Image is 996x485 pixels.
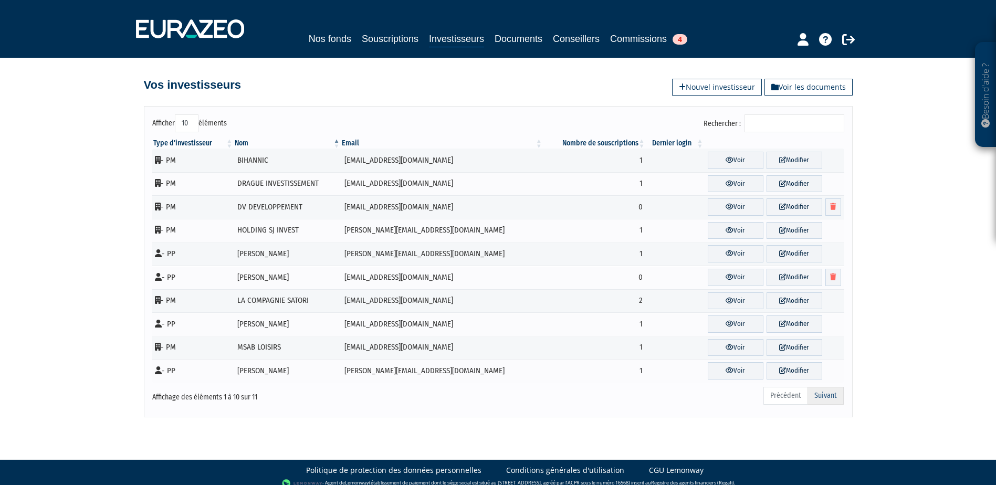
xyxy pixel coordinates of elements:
a: Nos fonds [309,31,351,46]
td: DRAGUE INVESTISSEMENT [234,172,341,196]
td: 1 [543,359,646,383]
a: Supprimer [825,198,841,216]
h4: Vos investisseurs [144,79,241,91]
td: DV DEVELOPPEMENT [234,195,341,219]
a: Voir [708,222,763,239]
a: Voir [708,292,763,310]
td: - PP [152,312,234,336]
a: Voir [708,175,763,193]
td: 0 [543,195,646,219]
th: &nbsp; [705,138,844,149]
td: HOLDING SJ INVEST [234,219,341,242]
td: - PM [152,149,234,172]
td: - PM [152,289,234,313]
td: [PERSON_NAME] [234,242,341,266]
a: Voir [708,339,763,356]
td: [PERSON_NAME][EMAIL_ADDRESS][DOMAIN_NAME] [341,219,543,242]
a: Voir [708,269,763,286]
td: 1 [543,219,646,242]
input: Rechercher : [745,114,844,132]
td: [PERSON_NAME] [234,266,341,289]
a: Politique de protection des données personnelles [306,465,481,476]
a: Modifier [767,292,822,310]
td: 1 [543,149,646,172]
a: Conseillers [553,31,600,46]
td: 0 [543,266,646,289]
a: Modifier [767,362,822,379]
td: - PM [152,336,234,360]
a: Modifier [767,222,822,239]
td: [PERSON_NAME] [234,359,341,383]
p: Besoin d'aide ? [980,48,992,142]
a: Modifier [767,152,822,169]
a: Suivant [808,387,844,405]
a: Modifier [767,315,822,333]
a: Voir les documents [764,79,853,96]
td: [EMAIL_ADDRESS][DOMAIN_NAME] [341,172,543,196]
td: 1 [543,172,646,196]
td: [EMAIL_ADDRESS][DOMAIN_NAME] [341,195,543,219]
td: [PERSON_NAME][EMAIL_ADDRESS][DOMAIN_NAME] [341,359,543,383]
td: - PM [152,219,234,242]
td: - PP [152,266,234,289]
td: MSAB LOISIRS [234,336,341,360]
th: Dernier login : activer pour trier la colonne par ordre croissant [646,138,705,149]
a: CGU Lemonway [649,465,704,476]
a: Conditions générales d'utilisation [506,465,624,476]
a: Voir [708,245,763,262]
td: BIHANNIC [234,149,341,172]
label: Rechercher : [704,114,844,132]
a: Voir [708,315,763,333]
a: Souscriptions [362,31,418,46]
th: Nom : activer pour trier la colonne par ordre d&eacute;croissant [234,138,341,149]
td: [PERSON_NAME] [234,312,341,336]
td: [EMAIL_ADDRESS][DOMAIN_NAME] [341,266,543,289]
a: Voir [708,198,763,216]
td: - PM [152,195,234,219]
th: Nombre de souscriptions : activer pour trier la colonne par ordre croissant [543,138,646,149]
a: Modifier [767,245,822,262]
td: [EMAIL_ADDRESS][DOMAIN_NAME] [341,149,543,172]
td: [PERSON_NAME][EMAIL_ADDRESS][DOMAIN_NAME] [341,242,543,266]
a: Modifier [767,269,822,286]
td: LA COMPAGNIE SATORI [234,289,341,313]
div: Affichage des éléments 1 à 10 sur 11 [152,386,432,403]
a: Investisseurs [429,31,484,48]
label: Afficher éléments [152,114,227,132]
img: 1732889491-logotype_eurazeo_blanc_rvb.png [136,19,244,38]
td: 2 [543,289,646,313]
a: Modifier [767,198,822,216]
td: 1 [543,336,646,360]
td: 1 [543,242,646,266]
td: 1 [543,312,646,336]
td: [EMAIL_ADDRESS][DOMAIN_NAME] [341,336,543,360]
a: Documents [495,31,542,46]
a: Modifier [767,175,822,193]
th: Email : activer pour trier la colonne par ordre croissant [341,138,543,149]
a: Voir [708,362,763,379]
td: [EMAIL_ADDRESS][DOMAIN_NAME] [341,312,543,336]
span: 4 [673,34,687,45]
td: - PM [152,172,234,196]
th: Type d'investisseur : activer pour trier la colonne par ordre croissant [152,138,234,149]
td: - PP [152,242,234,266]
td: - PP [152,359,234,383]
a: Supprimer [825,269,841,286]
td: [EMAIL_ADDRESS][DOMAIN_NAME] [341,289,543,313]
a: Nouvel investisseur [672,79,762,96]
a: Commissions4 [610,31,687,46]
select: Afficheréléments [175,114,198,132]
a: Voir [708,152,763,169]
a: Modifier [767,339,822,356]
